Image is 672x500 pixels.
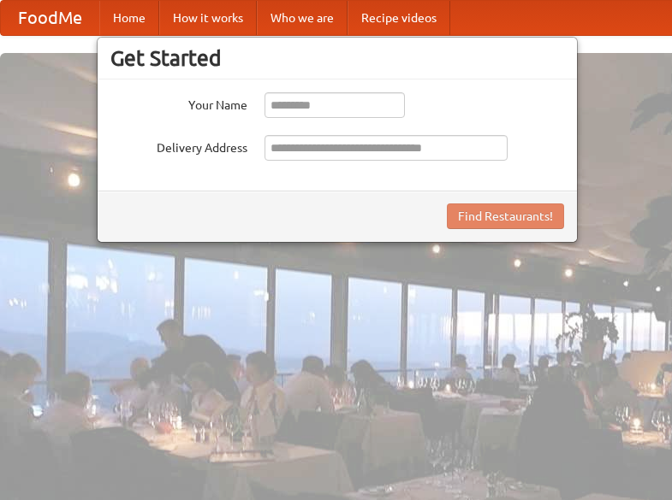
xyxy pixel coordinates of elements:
[447,203,564,229] button: Find Restaurants!
[110,135,247,156] label: Delivery Address
[1,1,99,35] a: FoodMe
[159,1,257,35] a: How it works
[110,92,247,114] label: Your Name
[99,1,159,35] a: Home
[257,1,348,35] a: Who we are
[110,45,564,71] h3: Get Started
[348,1,450,35] a: Recipe videos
